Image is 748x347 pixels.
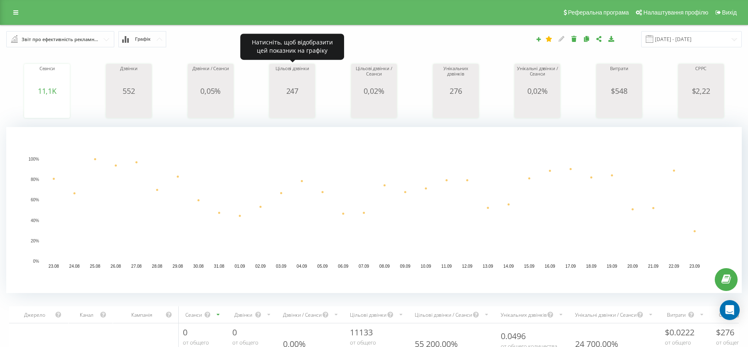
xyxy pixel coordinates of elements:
text: 80% [31,178,39,182]
svg: A chart. [6,127,742,293]
text: 31.08 [214,264,224,269]
svg: A chart. [517,95,558,120]
span: 552 [123,86,135,96]
svg: A chart. [108,95,150,120]
text: 15.09 [524,264,534,269]
svg: A chart. [190,95,231,120]
text: 09.09 [400,264,411,269]
i: Створити звіт [536,37,541,42]
div: Унікальних дзвінків [501,311,547,318]
text: 02.09 [255,264,266,269]
div: 0,05% [190,87,231,95]
text: 11.09 [441,264,452,269]
text: 08.09 [379,264,390,269]
i: Поділитися налаштуваннями звіту [595,36,603,42]
text: 25.08 [90,264,100,269]
span: $ 276 [716,327,734,338]
text: 22.09 [669,264,679,269]
div: Унікальні дзвінки / Сеанси [575,311,637,318]
text: 0% [33,259,39,264]
svg: A chart. [26,95,68,120]
text: 20% [31,239,39,243]
span: Налаштування профілю [643,9,708,16]
div: Цільові дзвінки [271,66,313,87]
div: Кампанія [118,311,165,318]
text: 12.09 [462,264,472,269]
div: Джерело [14,311,55,318]
span: Вихід [722,9,737,16]
text: 29.08 [172,264,183,269]
span: 0.0496 [501,330,526,342]
div: Дзвінки [232,311,254,318]
div: Канал [74,311,99,318]
div: Сеанси [26,66,68,87]
i: Видалити звіт [571,36,578,42]
svg: A chart. [271,95,313,120]
text: 06.09 [338,264,348,269]
div: Витрати [665,311,688,318]
text: 01.09 [235,264,245,269]
span: $ 2,22 [692,86,710,96]
text: 21.09 [648,264,659,269]
div: Дзвінки / Сеанси [283,311,322,318]
div: Дзвінки [108,66,150,87]
text: 20.09 [627,264,638,269]
text: 30.08 [193,264,204,269]
text: 04.09 [297,264,307,269]
div: CPPC [680,66,722,87]
svg: A chart. [680,95,722,120]
span: 276 [450,86,462,96]
text: 18.09 [586,264,596,269]
text: 16.09 [545,264,555,269]
span: 247 [286,86,298,96]
text: 07.09 [359,264,369,269]
text: 19.09 [607,264,617,269]
text: 05.09 [317,264,328,269]
text: 14.09 [503,264,514,269]
span: 0 [183,327,187,338]
text: 23.08 [49,264,59,269]
svg: A chart. [598,95,640,120]
span: $ 0.0222 [665,327,694,338]
text: 03.09 [276,264,286,269]
span: Графік [135,37,150,42]
span: 11,1K [38,86,57,96]
div: CPPC [716,311,734,318]
text: 60% [31,198,39,203]
text: 26.08 [111,264,121,269]
i: Копіювати звіт [583,36,590,42]
text: 17.09 [566,264,576,269]
text: 100% [28,157,39,161]
text: 40% [31,218,39,223]
div: 0,02% [517,87,558,95]
div: Цільові дзвінки / Сеанси [353,66,395,87]
div: Сеанси [183,311,204,318]
span: $ 548 [611,86,627,96]
div: Цільові дзвінки / Сеанси [415,311,472,318]
svg: A chart. [353,95,395,120]
i: Цей звіт буде завантажено першим при відкритті Аналітики. Ви можете призначити будь-який інший ва... [546,36,553,42]
div: Звіт про ефективність рекламних кампаній [22,35,100,44]
div: Дзвінки / Сеанси [190,66,231,87]
text: 23.09 [689,264,700,269]
i: Редагувати звіт [558,36,565,42]
text: 27.08 [131,264,142,269]
span: 0 [232,327,237,338]
text: 13.09 [483,264,493,269]
text: 28.08 [152,264,162,269]
svg: A chart. [435,95,477,120]
div: Натисніть, щоб відобразити цей показник на графіку [240,34,344,60]
div: Open Intercom Messenger [720,300,740,320]
div: 0,02% [353,87,395,95]
i: Завантажити звіт [608,36,615,42]
span: Реферальна програма [568,9,629,16]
